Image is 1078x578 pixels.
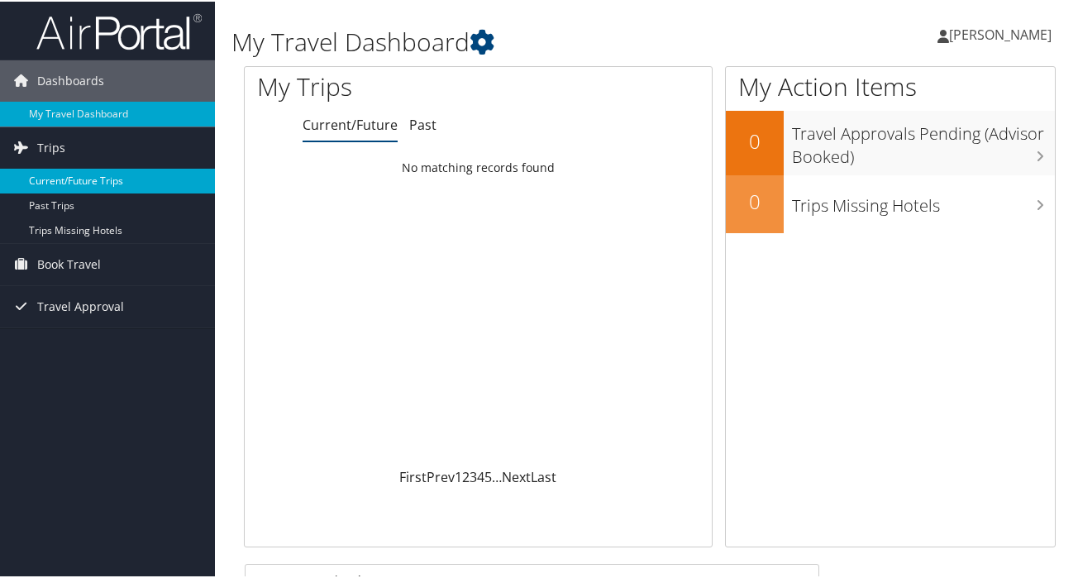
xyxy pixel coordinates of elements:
[36,11,202,50] img: airportal-logo.png
[792,184,1055,216] h3: Trips Missing Hotels
[409,114,436,132] a: Past
[484,466,492,485] a: 5
[470,466,477,485] a: 3
[792,112,1055,167] h3: Travel Approvals Pending (Advisor Booked)
[257,68,504,103] h1: My Trips
[726,126,784,154] h2: 0
[502,466,531,485] a: Next
[427,466,455,485] a: Prev
[37,126,65,167] span: Trips
[462,466,470,485] a: 2
[245,151,712,181] td: No matching records found
[531,466,556,485] a: Last
[726,174,1055,232] a: 0Trips Missing Hotels
[726,186,784,214] h2: 0
[37,242,101,284] span: Book Travel
[726,68,1055,103] h1: My Action Items
[492,466,502,485] span: …
[937,8,1068,58] a: [PERSON_NAME]
[455,466,462,485] a: 1
[399,466,427,485] a: First
[477,466,484,485] a: 4
[949,24,1052,42] span: [PERSON_NAME]
[726,109,1055,173] a: 0Travel Approvals Pending (Advisor Booked)
[231,23,789,58] h1: My Travel Dashboard
[303,114,398,132] a: Current/Future
[37,284,124,326] span: Travel Approval
[37,59,104,100] span: Dashboards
